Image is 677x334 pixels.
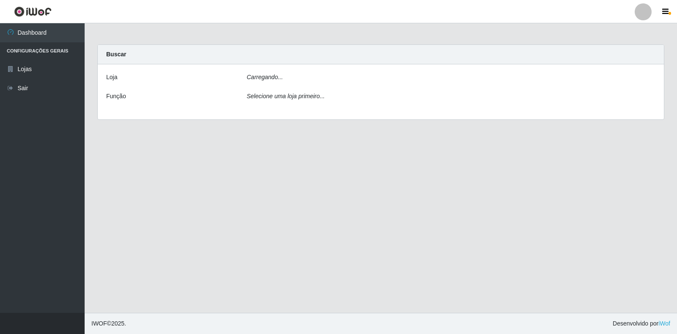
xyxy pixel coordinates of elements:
[91,319,126,328] span: © 2025 .
[106,73,117,82] label: Loja
[14,6,52,17] img: CoreUI Logo
[91,320,107,327] span: IWOF
[247,74,283,80] i: Carregando...
[106,51,126,58] strong: Buscar
[658,320,670,327] a: iWof
[106,92,126,101] label: Função
[247,93,325,99] i: Selecione uma loja primeiro...
[613,319,670,328] span: Desenvolvido por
